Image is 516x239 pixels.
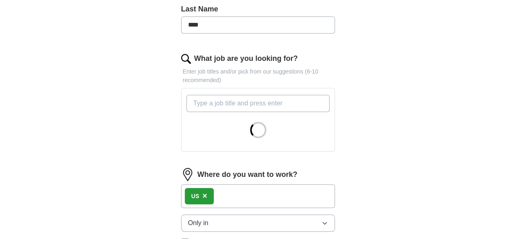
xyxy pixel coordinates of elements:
button: Only in [181,214,335,232]
div: US [191,192,199,201]
label: What job are you looking for? [194,53,298,64]
span: Only in [188,218,208,228]
label: Last Name [181,4,335,15]
img: search.png [181,54,191,64]
button: × [202,190,207,202]
label: Where do you want to work? [197,169,297,180]
input: Type a job title and press enter [186,95,330,112]
span: × [202,191,207,200]
p: Enter job titles and/or pick from our suggestions (6-10 recommended) [181,67,335,85]
img: location.png [181,168,194,181]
